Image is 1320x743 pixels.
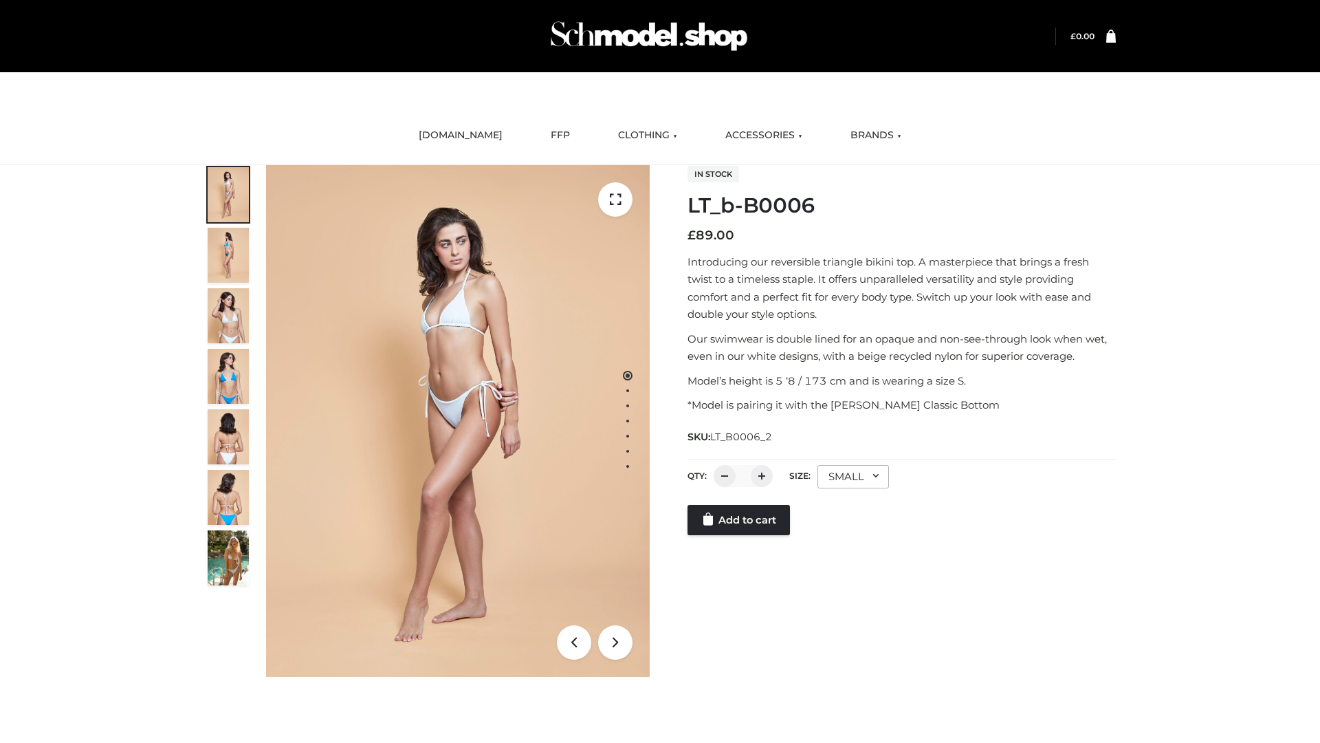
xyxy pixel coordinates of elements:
[687,330,1116,365] p: Our swimwear is double lined for an opaque and non-see-through look when wet, even in our white d...
[687,505,790,535] a: Add to cart
[687,372,1116,390] p: Model’s height is 5 ‘8 / 173 cm and is wearing a size S.
[208,470,249,525] img: ArielClassicBikiniTop_CloudNine_AzureSky_OW114ECO_8-scaled.jpg
[540,120,580,151] a: FFP
[1070,31,1076,41] span: £
[687,396,1116,414] p: *Model is pairing it with the [PERSON_NAME] Classic Bottom
[408,120,513,151] a: [DOMAIN_NAME]
[208,409,249,464] img: ArielClassicBikiniTop_CloudNine_AzureSky_OW114ECO_7-scaled.jpg
[208,228,249,283] img: ArielClassicBikiniTop_CloudNine_AzureSky_OW114ECO_2-scaled.jpg
[710,431,772,443] span: LT_B0006_2
[208,167,249,222] img: ArielClassicBikiniTop_CloudNine_AzureSky_OW114ECO_1-scaled.jpg
[208,530,249,585] img: Arieltop_CloudNine_AzureSky2.jpg
[840,120,912,151] a: BRANDS
[687,429,773,445] span: SKU:
[1070,31,1094,41] a: £0.00
[817,465,889,488] div: SMALL
[546,9,752,63] img: Schmodel Admin 964
[1070,31,1094,41] bdi: 0.00
[687,193,1116,218] h1: LT_b-B0006
[687,253,1116,323] p: Introducing our reversible triangle bikini top. A masterpiece that brings a fresh twist to a time...
[208,349,249,404] img: ArielClassicBikiniTop_CloudNine_AzureSky_OW114ECO_4-scaled.jpg
[208,288,249,343] img: ArielClassicBikiniTop_CloudNine_AzureSky_OW114ECO_3-scaled.jpg
[687,228,734,243] bdi: 89.00
[687,471,707,481] label: QTY:
[687,228,696,243] span: £
[789,471,811,481] label: Size:
[608,120,687,151] a: CLOTHING
[266,165,650,677] img: LT_b-B0006
[687,166,739,182] span: In stock
[715,120,813,151] a: ACCESSORIES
